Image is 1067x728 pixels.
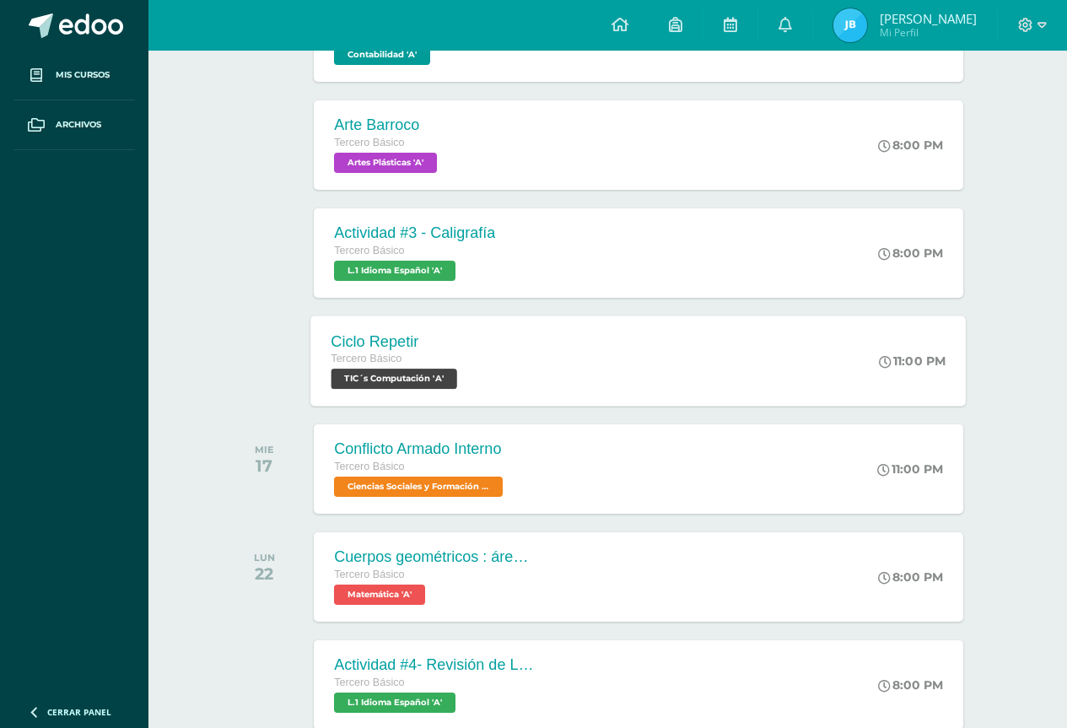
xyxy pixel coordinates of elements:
span: Tercero Básico [334,677,404,688]
span: Mis cursos [56,68,110,82]
div: 8:00 PM [878,245,943,261]
span: Contabilidad 'A' [334,45,430,65]
span: Archivos [56,118,101,132]
span: Matemática 'A' [334,585,425,605]
div: Cuerpos geométricos : área y volumen [334,548,536,566]
span: Artes Plásticas 'A' [334,153,437,173]
span: Tercero Básico [334,461,404,472]
div: MIE [255,444,274,456]
span: L.1 Idioma Español 'A' [334,693,455,713]
div: 8:00 PM [878,569,943,585]
div: 11:00 PM [880,353,946,369]
img: 35bfb0479b4527cc6c18c08d789e6a83.png [833,8,867,42]
span: Ciencias Sociales y Formación Ciudadana 'A' [334,477,503,497]
div: 17 [255,456,274,476]
span: Cerrar panel [47,706,111,718]
span: Mi Perfil [880,25,977,40]
span: Tercero Básico [334,569,404,580]
div: 8:00 PM [878,677,943,693]
span: TIC´s Computación 'A' [331,369,457,389]
a: Mis cursos [13,51,135,100]
span: Tercero Básico [334,245,404,256]
div: Conflicto Armado Interno [334,440,507,458]
div: 22 [254,564,275,584]
div: 11:00 PM [877,461,943,477]
div: LUN [254,552,275,564]
div: Arte Barroco [334,116,441,134]
a: Archivos [13,100,135,150]
div: Actividad #3 - Caligrafía [334,224,495,242]
span: [PERSON_NAME] [880,10,977,27]
div: Ciclo Repetir [331,332,462,350]
span: L.1 Idioma Español 'A' [334,261,455,281]
div: Actividad #4- Revisión de Libro [334,656,536,674]
span: Tercero Básico [334,137,404,148]
div: 8:00 PM [878,138,943,153]
span: Tercero Básico [331,353,402,364]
